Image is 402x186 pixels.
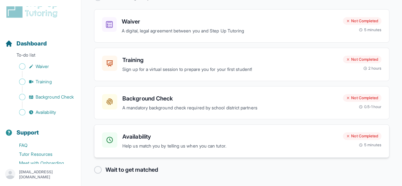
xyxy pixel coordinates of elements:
[343,94,381,102] div: Not Completed
[3,29,78,51] button: Dashboard
[359,142,381,148] div: 5 minutes
[122,66,338,73] p: Sign up for a virtual session to prepare you for your first student!
[122,94,338,103] h3: Background Check
[36,109,56,115] span: Availability
[343,17,381,25] div: Not Completed
[359,104,381,109] div: 0.5-1 hour
[94,9,389,43] a: WaiverA digital, legal agreement between you and Step Up TutoringNot Completed5 minutes
[17,39,47,48] span: Dashboard
[122,104,338,112] p: A mandatory background check required by school district partners
[122,142,338,150] p: Help us match you by telling us when you can tutor.
[5,150,81,159] a: Tutor Resources
[94,48,389,81] a: TrainingSign up for a virtual session to prepare you for your first student!Not Completed2 hours
[5,39,47,48] a: Dashboard
[19,169,76,180] p: [EMAIL_ADDRESS][DOMAIN_NAME]
[3,118,78,140] button: Support
[5,141,81,150] a: FAQ
[94,86,389,120] a: Background CheckA mandatory background check required by school district partnersNot Completed0.5...
[5,108,81,117] a: Availability
[363,66,382,71] div: 2 hours
[94,124,389,158] a: AvailabilityHelp us match you by telling us when you can tutor.Not Completed5 minutes
[343,56,381,63] div: Not Completed
[5,159,81,174] a: Meet with Onboarding Support
[36,79,52,85] span: Training
[36,94,74,100] span: Background Check
[359,27,381,32] div: 5 minutes
[17,128,39,137] span: Support
[122,56,338,65] h3: Training
[5,62,81,71] a: Waiver
[122,27,338,35] p: A digital, legal agreement between you and Step Up Tutoring
[3,52,78,61] p: To-do list
[36,63,49,70] span: Waiver
[5,169,76,180] button: [EMAIL_ADDRESS][DOMAIN_NAME]
[5,93,81,101] a: Background Check
[122,17,338,26] h3: Waiver
[122,132,338,141] h3: Availability
[5,77,81,86] a: Training
[343,132,381,140] div: Not Completed
[106,165,158,174] h2: Wait to get matched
